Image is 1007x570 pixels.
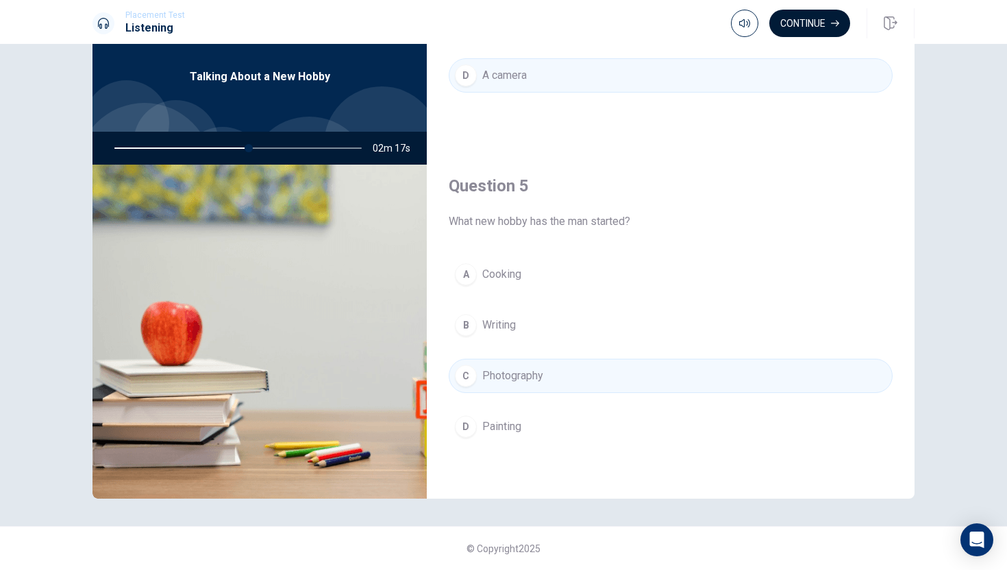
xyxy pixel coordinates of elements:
[449,308,893,342] button: BWriting
[960,523,993,556] div: Open Intercom Messenger
[482,418,521,435] span: Painting
[769,10,850,37] button: Continue
[455,263,477,285] div: A
[455,365,477,387] div: C
[125,20,185,36] h1: Listening
[125,10,185,20] span: Placement Test
[92,165,427,499] img: Talking About a New Hobby
[449,58,893,93] button: DA camera
[449,409,893,444] button: DPainting
[190,69,330,85] span: Talking About a New Hobby
[449,359,893,393] button: CPhotography
[482,368,543,384] span: Photography
[482,67,527,84] span: A camera
[482,266,521,283] span: Cooking
[455,416,477,438] div: D
[467,543,540,554] span: © Copyright 2025
[455,314,477,336] div: B
[449,175,893,197] h4: Question 5
[449,257,893,292] button: ACooking
[373,132,421,165] span: 02m 17s
[455,64,477,86] div: D
[449,213,893,230] span: What new hobby has the man started?
[482,317,516,333] span: Writing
